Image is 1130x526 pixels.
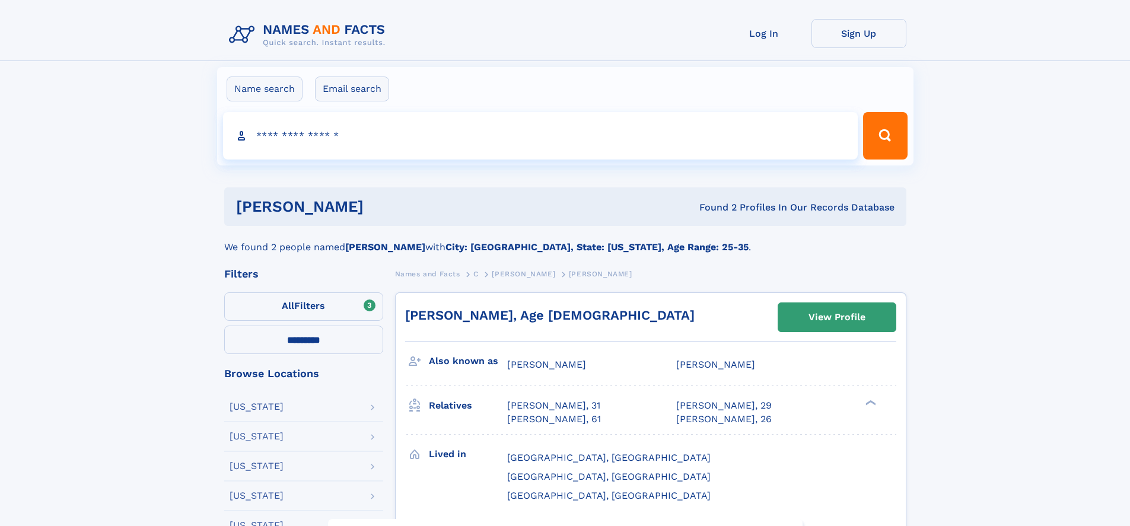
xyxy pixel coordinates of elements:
a: [PERSON_NAME] [492,266,555,281]
a: C [473,266,479,281]
div: Filters [224,269,383,279]
label: Email search [315,76,389,101]
span: [GEOGRAPHIC_DATA], [GEOGRAPHIC_DATA] [507,490,711,501]
div: Found 2 Profiles In Our Records Database [531,201,895,214]
div: [US_STATE] [230,402,284,412]
a: [PERSON_NAME], 26 [676,413,772,426]
h3: Relatives [429,396,507,416]
h3: Also known as [429,351,507,371]
span: [PERSON_NAME] [676,359,755,370]
div: [US_STATE] [230,461,284,471]
div: We found 2 people named with . [224,226,906,254]
h3: Lived in [429,444,507,464]
span: C [473,270,479,278]
div: Browse Locations [224,368,383,379]
img: Logo Names and Facts [224,19,395,51]
h1: [PERSON_NAME] [236,199,531,214]
span: All [282,300,294,311]
div: ❯ [862,399,877,407]
span: [PERSON_NAME] [569,270,632,278]
div: View Profile [808,304,865,331]
span: [PERSON_NAME] [492,270,555,278]
label: Filters [224,292,383,321]
a: View Profile [778,303,896,331]
span: [GEOGRAPHIC_DATA], [GEOGRAPHIC_DATA] [507,471,711,482]
b: City: [GEOGRAPHIC_DATA], State: [US_STATE], Age Range: 25-35 [445,241,749,253]
label: Name search [227,76,303,101]
a: [PERSON_NAME], 61 [507,413,601,426]
b: [PERSON_NAME] [345,241,425,253]
span: [GEOGRAPHIC_DATA], [GEOGRAPHIC_DATA] [507,452,711,463]
a: Log In [717,19,811,48]
div: [US_STATE] [230,432,284,441]
a: Sign Up [811,19,906,48]
input: search input [223,112,858,160]
a: [PERSON_NAME], Age [DEMOGRAPHIC_DATA] [405,308,695,323]
a: [PERSON_NAME], 29 [676,399,772,412]
a: Names and Facts [395,266,460,281]
button: Search Button [863,112,907,160]
a: [PERSON_NAME], 31 [507,399,600,412]
div: [US_STATE] [230,491,284,501]
span: [PERSON_NAME] [507,359,586,370]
